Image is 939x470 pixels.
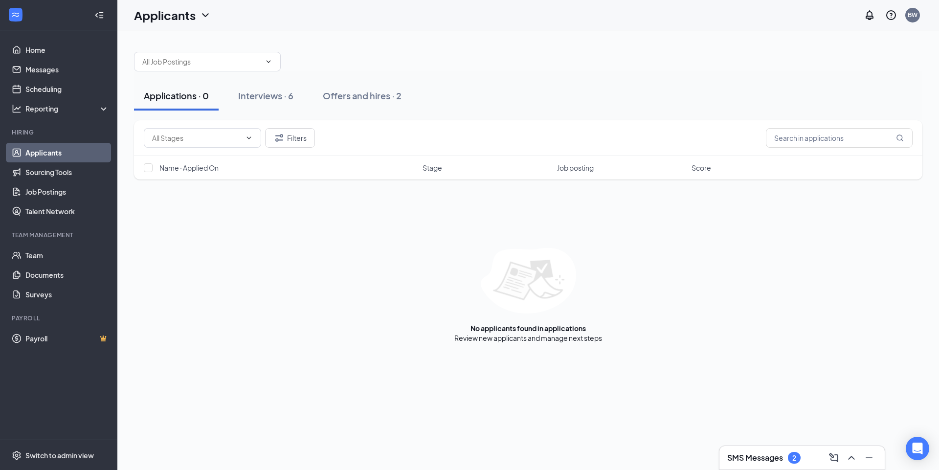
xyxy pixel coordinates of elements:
[25,60,109,79] a: Messages
[25,265,109,285] a: Documents
[846,452,857,464] svg: ChevronUp
[94,10,104,20] svg: Collapse
[906,437,929,460] div: Open Intercom Messenger
[792,454,796,462] div: 2
[159,163,219,173] span: Name · Applied On
[885,9,897,21] svg: QuestionInfo
[238,90,293,102] div: Interviews · 6
[144,90,209,102] div: Applications · 0
[25,79,109,99] a: Scheduling
[12,104,22,113] svg: Analysis
[12,128,107,136] div: Hiring
[152,133,241,143] input: All Stages
[25,329,109,348] a: PayrollCrown
[12,450,22,460] svg: Settings
[25,40,109,60] a: Home
[25,162,109,182] a: Sourcing Tools
[265,58,272,66] svg: ChevronDown
[766,128,913,148] input: Search in applications
[557,163,594,173] span: Job posting
[142,56,261,67] input: All Job Postings
[25,246,109,265] a: Team
[844,450,859,466] button: ChevronUp
[265,128,315,148] button: Filter Filters
[828,452,840,464] svg: ComposeMessage
[25,201,109,221] a: Talent Network
[481,248,576,313] img: empty-state
[273,132,285,144] svg: Filter
[323,90,402,102] div: Offers and hires · 2
[908,11,917,19] div: BW
[826,450,842,466] button: ComposeMessage
[861,450,877,466] button: Minimize
[692,163,711,173] span: Score
[25,104,110,113] div: Reporting
[863,452,875,464] svg: Minimize
[11,10,21,20] svg: WorkstreamLogo
[25,450,94,460] div: Switch to admin view
[25,182,109,201] a: Job Postings
[727,452,783,463] h3: SMS Messages
[245,134,253,142] svg: ChevronDown
[896,134,904,142] svg: MagnifyingGlass
[200,9,211,21] svg: ChevronDown
[12,231,107,239] div: Team Management
[12,314,107,322] div: Payroll
[423,163,442,173] span: Stage
[25,143,109,162] a: Applicants
[454,333,602,343] div: Review new applicants and manage next steps
[470,323,586,333] div: No applicants found in applications
[864,9,875,21] svg: Notifications
[25,285,109,304] a: Surveys
[134,7,196,23] h1: Applicants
